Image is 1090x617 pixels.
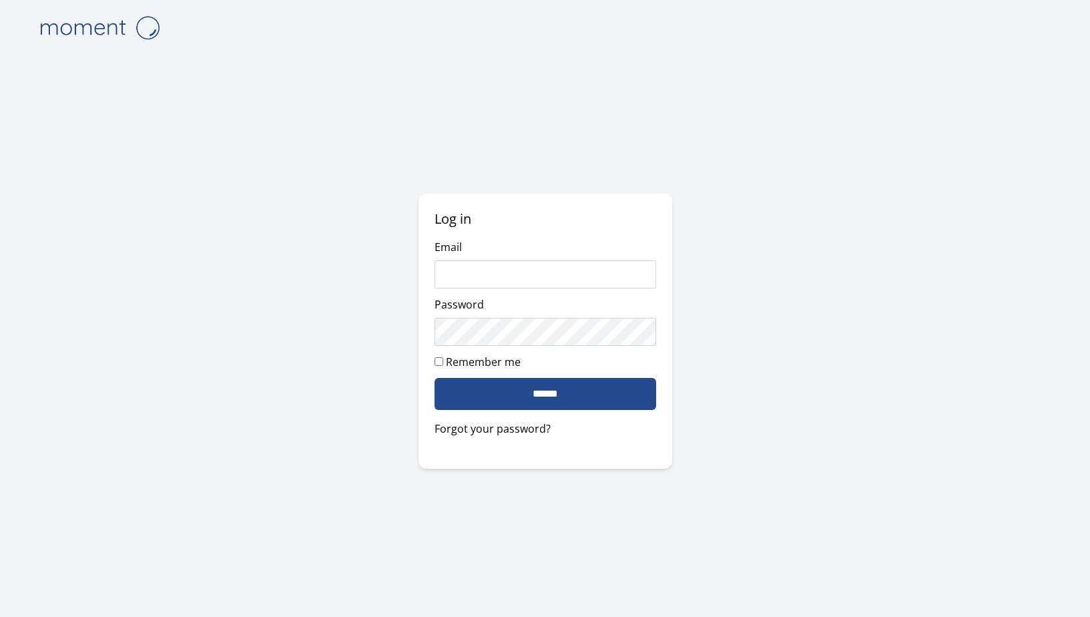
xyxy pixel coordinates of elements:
label: Remember me [446,355,521,369]
label: Email [435,240,462,254]
h2: Log in [435,210,656,228]
label: Password [435,297,484,312]
img: logo-4e3dc11c47720685a147b03b5a06dd966a58ff35d612b21f08c02c0306f2b779.png [33,11,166,45]
a: Forgot your password? [435,421,656,437]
